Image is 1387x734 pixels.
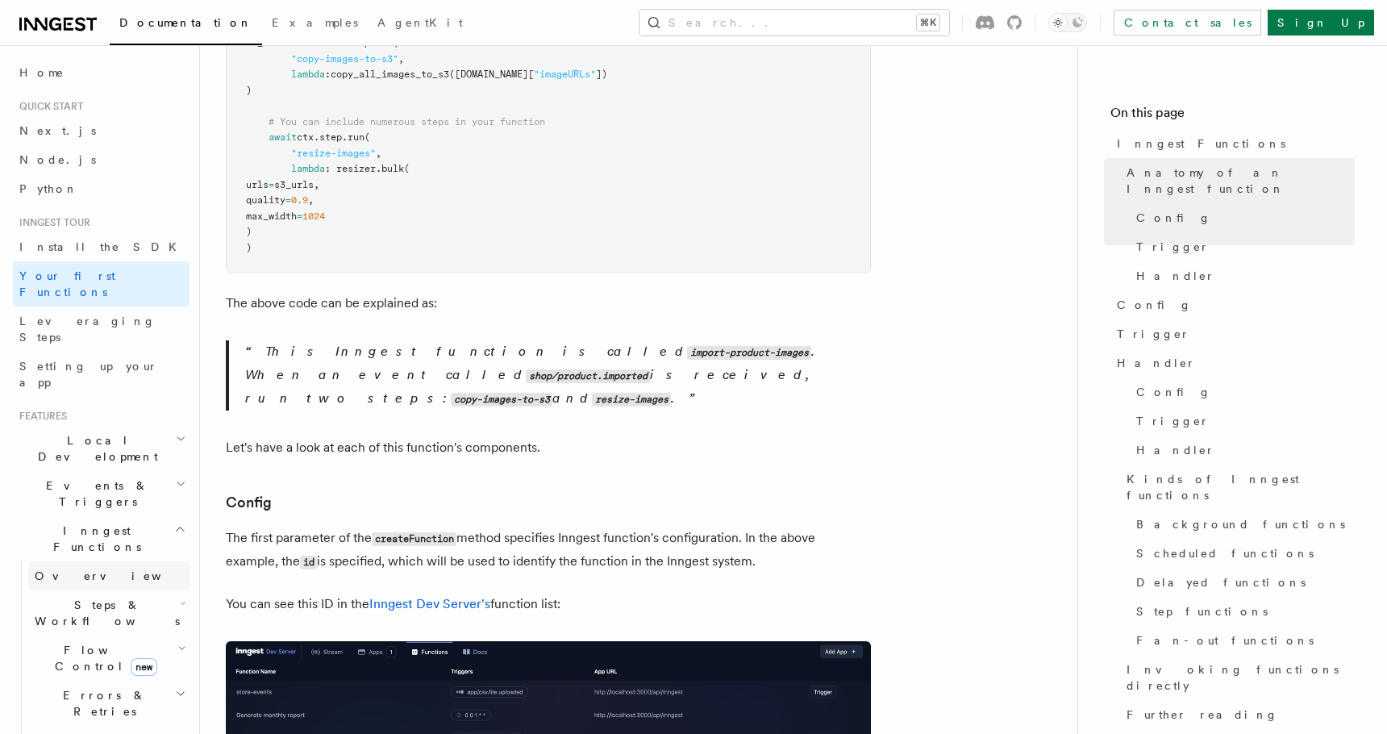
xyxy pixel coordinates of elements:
a: Leveraging Steps [13,307,190,352]
span: Home [19,65,65,81]
code: id [300,556,317,569]
span: max_width [246,211,297,222]
span: = [269,179,274,190]
span: lambda [291,163,325,174]
kbd: ⌘K [917,15,939,31]
span: Handler [1117,355,1196,371]
span: ) [246,85,252,96]
a: Config [226,491,272,514]
a: Sign Up [1268,10,1374,35]
a: Contact sales [1114,10,1261,35]
a: Anatomy of an Inngest function [1120,158,1355,203]
span: run [348,131,364,143]
a: Inngest Functions [1110,129,1355,158]
span: Anatomy of an Inngest function [1127,165,1355,197]
span: Step functions [1136,603,1268,619]
button: Search...⌘K [639,10,949,35]
a: Handler [1110,348,1355,377]
span: bulk [381,163,404,174]
span: Handler [1136,442,1215,458]
a: Config [1130,203,1355,232]
span: Config [1136,210,1211,226]
code: import-product-images [687,346,811,360]
a: Delayed functions [1130,568,1355,597]
span: 1024 [302,211,325,222]
span: "resize-images" [291,148,376,159]
a: Config [1110,290,1355,319]
span: "copy-images-to-s3" [291,53,398,65]
a: Documentation [110,5,262,45]
span: copy_all_images_to_s3 [331,69,449,80]
a: Invoking functions directly [1120,655,1355,700]
span: lambda [291,69,325,80]
a: Node.js [13,145,190,174]
span: : [325,69,331,80]
span: step [319,131,342,143]
span: Quick start [13,100,83,113]
p: The first parameter of the method specifies Inngest function's configuration. In the above exampl... [226,527,871,573]
span: ([DOMAIN_NAME][ [449,69,534,80]
p: The above code can be explained as: [226,292,871,315]
span: . [314,131,319,143]
span: Trigger [1136,413,1210,429]
span: Trigger [1117,326,1190,342]
span: Events & Triggers [13,478,176,510]
a: Trigger [1130,407,1355,436]
a: Overview [28,561,190,590]
button: Events & Triggers [13,471,190,516]
span: Trigger [1136,239,1210,255]
a: Home [13,58,190,87]
a: Fan-out functions [1130,626,1355,655]
span: Scheduled functions [1136,545,1314,561]
span: Inngest Functions [13,523,174,555]
span: , [398,53,404,65]
code: copy-images-to-s3 [451,393,552,407]
a: Install the SDK [13,232,190,261]
a: Examples [262,5,368,44]
code: resize-images [592,393,671,407]
a: Further reading [1120,700,1355,729]
span: . [342,131,348,143]
span: 0.9 [291,194,308,206]
span: ( [404,163,410,174]
span: Invoking functions directly [1127,661,1355,694]
span: Config [1117,297,1192,313]
span: ) [246,226,252,237]
span: Documentation [119,16,252,29]
button: Local Development [13,426,190,471]
span: AgentKit [377,16,463,29]
a: Step functions [1130,597,1355,626]
span: await [269,131,297,143]
span: Background functions [1136,516,1345,532]
span: = [285,194,291,206]
span: Leveraging Steps [19,315,156,344]
button: Flow Controlnew [28,636,190,681]
span: ]) [596,69,607,80]
span: Delayed functions [1136,574,1306,590]
a: Setting up your app [13,352,190,397]
span: Flow Control [28,642,177,674]
span: ( [364,131,370,143]
button: Errors & Retries [28,681,190,726]
span: Setting up your app [19,360,158,389]
span: = [297,211,302,222]
span: : resizer. [325,163,381,174]
a: Next.js [13,116,190,145]
a: Your first Functions [13,261,190,307]
button: Inngest Functions [13,516,190,561]
span: "imageURLs" [534,69,596,80]
span: Overview [35,569,201,582]
span: Errors & Retries [28,687,175,719]
button: Steps & Workflows [28,590,190,636]
span: Your first Functions [19,269,115,298]
a: Scheduled functions [1130,539,1355,568]
span: quality [246,194,285,206]
span: , [308,194,314,206]
span: Features [13,410,67,423]
span: Examples [272,16,358,29]
a: Trigger [1110,319,1355,348]
span: Python [19,182,78,195]
a: Inngest Dev Server's [369,596,490,611]
p: Let's have a look at each of this function's components. [226,436,871,459]
span: Further reading [1127,707,1278,723]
